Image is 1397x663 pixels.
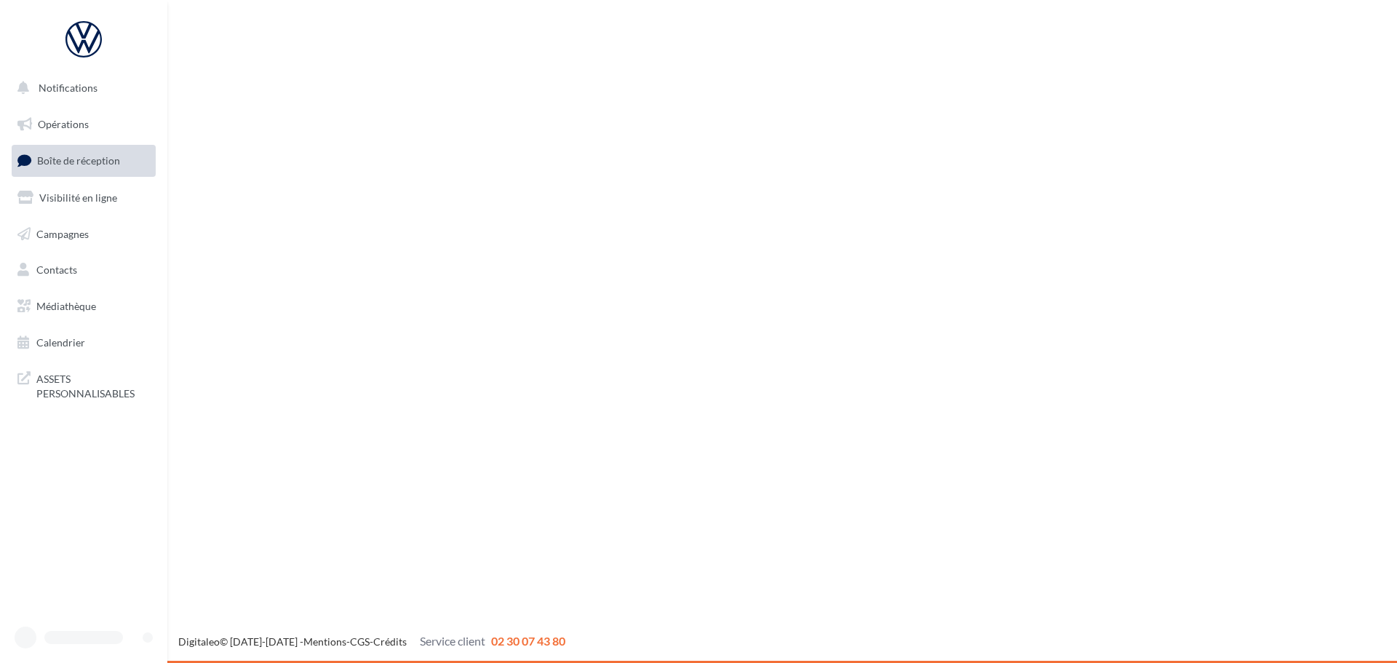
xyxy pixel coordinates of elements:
span: ASSETS PERSONNALISABLES [36,369,150,400]
span: © [DATE]-[DATE] - - - [178,635,565,648]
a: Crédits [373,635,407,648]
span: Campagnes [36,227,89,239]
a: Médiathèque [9,291,159,322]
a: Opérations [9,109,159,140]
a: Mentions [303,635,346,648]
a: Campagnes [9,219,159,250]
span: Visibilité en ligne [39,191,117,204]
span: Service client [420,634,485,648]
button: Notifications [9,73,153,103]
span: Notifications [39,82,97,94]
a: Calendrier [9,327,159,358]
a: Contacts [9,255,159,285]
a: CGS [350,635,370,648]
span: Médiathèque [36,300,96,312]
span: Opérations [38,118,89,130]
a: Boîte de réception [9,145,159,176]
a: Visibilité en ligne [9,183,159,213]
span: 02 30 07 43 80 [491,634,565,648]
a: ASSETS PERSONNALISABLES [9,363,159,406]
span: Contacts [36,263,77,276]
span: Boîte de réception [37,154,120,167]
span: Calendrier [36,336,85,349]
a: Digitaleo [178,635,220,648]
